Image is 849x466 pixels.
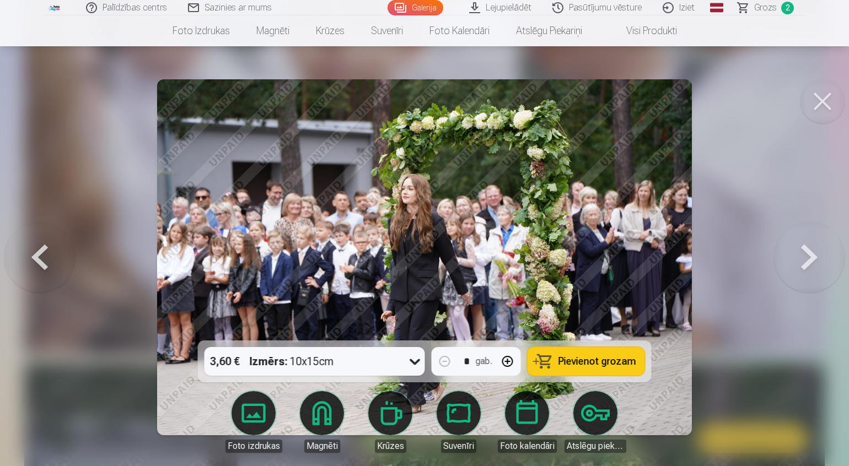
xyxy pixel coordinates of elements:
[503,15,595,46] a: Atslēgu piekariņi
[243,15,303,46] a: Magnēti
[565,440,626,453] div: Atslēgu piekariņi
[595,15,690,46] a: Visi produkti
[416,15,503,46] a: Foto kalendāri
[441,440,476,453] div: Suvenīri
[223,391,284,453] a: Foto izdrukas
[359,391,421,453] a: Krūzes
[528,347,645,376] button: Pievienot grozam
[304,440,340,453] div: Magnēti
[498,440,557,453] div: Foto kalendāri
[754,1,777,14] span: Grozs
[303,15,358,46] a: Krūzes
[781,2,794,14] span: 2
[49,4,61,11] img: /fa3
[558,356,636,366] span: Pievienot grozam
[250,347,334,376] div: 10x15cm
[225,440,282,453] div: Foto izdrukas
[250,354,288,369] strong: Izmērs :
[291,391,353,453] a: Magnēti
[476,355,492,368] div: gab.
[375,440,406,453] div: Krūzes
[428,391,490,453] a: Suvenīri
[159,15,243,46] a: Foto izdrukas
[205,347,245,376] div: 3,60 €
[565,391,626,453] a: Atslēgu piekariņi
[358,15,416,46] a: Suvenīri
[496,391,558,453] a: Foto kalendāri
